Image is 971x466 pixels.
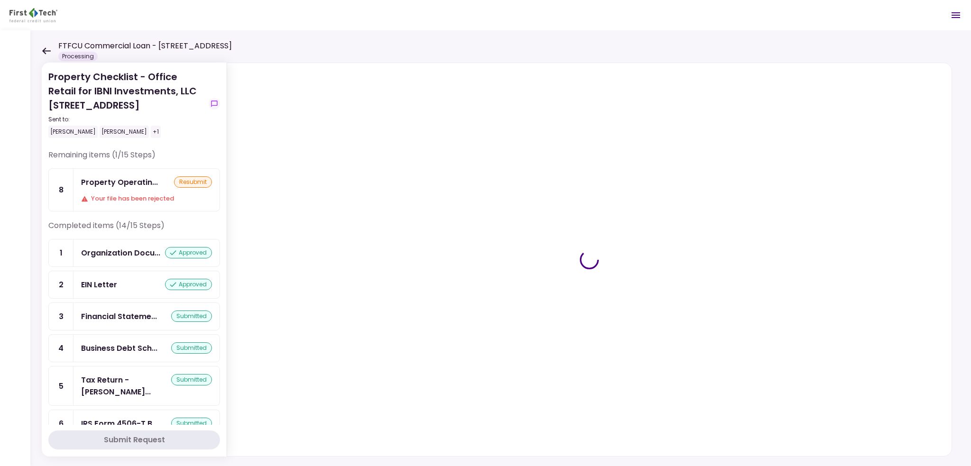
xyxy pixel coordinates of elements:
[48,334,220,362] a: 4Business Debt Schedulesubmitted
[81,342,157,354] div: Business Debt Schedule
[100,126,149,138] div: [PERSON_NAME]
[48,126,98,138] div: [PERSON_NAME]
[48,149,220,168] div: Remaining items (1/15 Steps)
[48,239,220,267] a: 1Organization Documents for Borrowing Entityapproved
[48,366,220,406] a: 5Tax Return - Borrowersubmitted
[81,374,171,398] div: Tax Return - Borrower
[48,220,220,239] div: Completed items (14/15 Steps)
[104,434,165,446] div: Submit Request
[171,342,212,354] div: submitted
[81,247,160,259] div: Organization Documents for Borrowing Entity
[165,247,212,258] div: approved
[944,4,967,27] button: Open menu
[58,40,232,52] h1: FTFCU Commercial Loan - [STREET_ADDRESS]
[81,418,158,429] div: IRS Form 4506-T Borrower
[209,98,220,110] button: show-messages
[151,126,161,138] div: +1
[81,176,158,188] div: Property Operating Statements
[58,52,98,61] div: Processing
[49,335,73,362] div: 4
[9,8,57,22] img: Partner icon
[48,302,220,330] a: 3Financial Statement - Borrowersubmitted
[81,279,117,291] div: EIN Letter
[81,311,157,322] div: Financial Statement - Borrower
[48,410,220,438] a: 6IRS Form 4506-T Borrowersubmitted
[49,239,73,266] div: 1
[49,366,73,405] div: 5
[48,430,220,449] button: Submit Request
[171,374,212,385] div: submitted
[48,115,205,124] div: Sent to:
[171,418,212,429] div: submitted
[48,168,220,211] a: 8Property Operating StatementsresubmitYour file has been rejected
[49,303,73,330] div: 3
[171,311,212,322] div: submitted
[49,271,73,298] div: 2
[81,194,212,203] div: Your file has been rejected
[48,271,220,299] a: 2EIN Letterapproved
[165,279,212,290] div: approved
[48,70,205,138] div: Property Checklist - Office Retail for IBNI Investments, LLC [STREET_ADDRESS]
[49,169,73,211] div: 8
[174,176,212,188] div: resubmit
[49,410,73,437] div: 6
